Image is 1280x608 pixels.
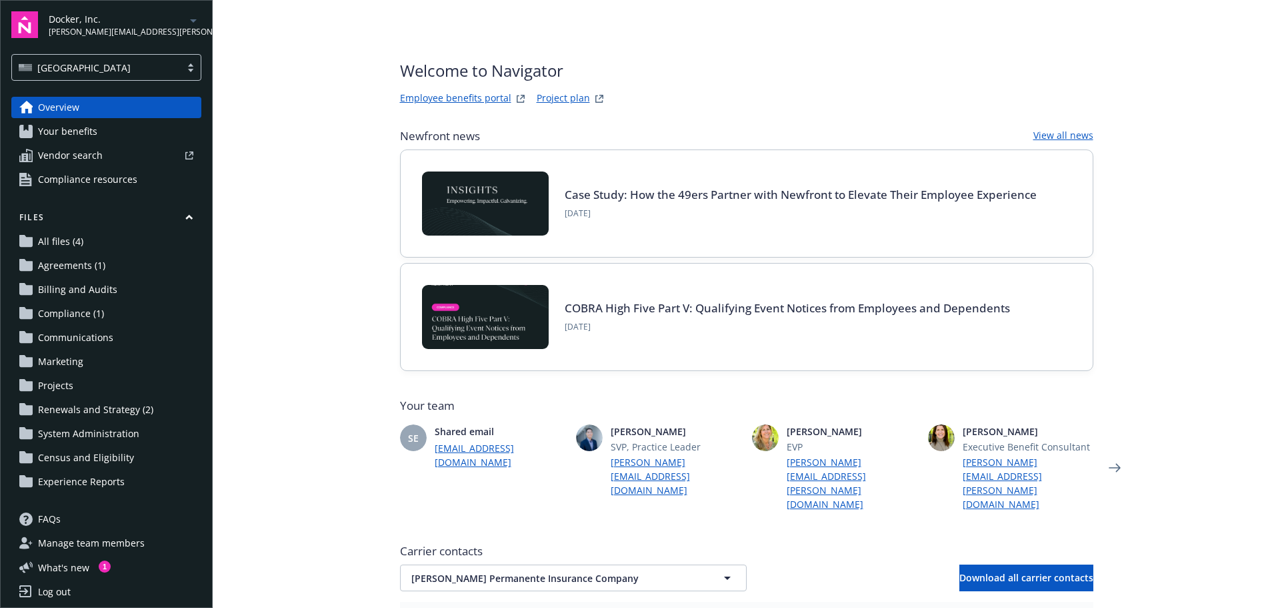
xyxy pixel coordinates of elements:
span: Carrier contacts [400,543,1093,559]
span: [PERSON_NAME] [963,424,1093,438]
span: Vendor search [38,145,103,166]
button: [PERSON_NAME] Permanente Insurance Company [400,565,747,591]
a: Projects [11,375,201,396]
a: View all news [1033,128,1093,144]
span: Docker, Inc. [49,12,185,26]
a: System Administration [11,423,201,444]
a: Census and Eligibility [11,447,201,469]
button: Files [11,212,201,228]
span: Communications [38,327,113,348]
a: Your benefits [11,121,201,142]
img: navigator-logo.svg [11,11,38,38]
a: striveWebsite [513,91,529,107]
img: photo [576,424,603,451]
span: SE [408,431,419,445]
a: Vendor search [11,145,201,166]
span: [DATE] [565,208,1037,220]
span: Your team [400,398,1093,414]
a: Case Study: How the 49ers Partner with Newfront to Elevate Their Employee Experience [565,187,1037,202]
span: Projects [38,375,73,396]
a: Overview [11,97,201,118]
a: arrowDropDown [185,12,201,28]
img: photo [752,424,779,451]
a: Compliance resources [11,169,201,190]
a: Communications [11,327,201,348]
a: [PERSON_NAME][EMAIL_ADDRESS][PERSON_NAME][DOMAIN_NAME] [963,455,1093,511]
a: Renewals and Strategy (2) [11,399,201,420]
span: Manage team members [38,533,145,554]
span: Welcome to Navigator [400,59,607,83]
span: Overview [38,97,79,118]
span: What ' s new [38,561,89,575]
span: EVP [787,440,917,454]
span: Your benefits [38,121,97,142]
span: Compliance resources [38,169,137,190]
a: projectPlanWebsite [591,91,607,107]
a: Agreements (1) [11,255,201,276]
span: Shared email [435,424,565,438]
img: Card Image - INSIGHTS copy.png [422,172,549,236]
span: Executive Benefit Consultant [963,440,1093,454]
span: [PERSON_NAME] Permanente Insurance Company [411,571,689,585]
a: [EMAIL_ADDRESS][DOMAIN_NAME] [435,441,565,469]
span: All files (4) [38,231,83,252]
span: Renewals and Strategy (2) [38,399,153,420]
a: Compliance (1) [11,303,201,324]
span: Download all carrier contacts [959,571,1093,584]
span: SVP, Practice Leader [611,440,741,454]
a: Marketing [11,351,201,372]
span: [GEOGRAPHIC_DATA] [37,61,131,75]
a: Next [1104,457,1125,479]
a: Experience Reports [11,471,201,493]
span: Experience Reports [38,471,125,493]
a: [PERSON_NAME][EMAIL_ADDRESS][PERSON_NAME][DOMAIN_NAME] [787,455,917,511]
span: [DATE] [565,321,1010,333]
span: [PERSON_NAME] [611,424,741,438]
span: Census and Eligibility [38,447,134,469]
span: FAQs [38,509,61,530]
span: [PERSON_NAME][EMAIL_ADDRESS][PERSON_NAME][DOMAIN_NAME] [49,26,185,38]
a: FAQs [11,509,201,530]
img: photo [928,424,955,451]
a: Employee benefits portal [400,91,511,107]
button: Docker, Inc.[PERSON_NAME][EMAIL_ADDRESS][PERSON_NAME][DOMAIN_NAME]arrowDropDown [49,11,201,38]
button: What's new1 [11,561,111,575]
a: Billing and Audits [11,279,201,300]
span: [PERSON_NAME] [787,424,917,438]
span: Billing and Audits [38,279,117,300]
a: All files (4) [11,231,201,252]
img: BLOG-Card Image - Compliance - COBRA High Five Pt 5 - 09-11-25.jpg [422,285,549,349]
span: [GEOGRAPHIC_DATA] [19,61,174,75]
a: [PERSON_NAME][EMAIL_ADDRESS][DOMAIN_NAME] [611,455,741,497]
span: Compliance (1) [38,303,104,324]
a: Project plan [537,91,590,107]
span: Newfront news [400,128,480,144]
div: Log out [38,581,71,603]
span: Marketing [38,351,83,372]
span: Agreements (1) [38,255,105,276]
a: Manage team members [11,533,201,554]
a: COBRA High Five Part V: Qualifying Event Notices from Employees and Dependents [565,300,1010,316]
div: 1 [99,561,111,573]
button: Download all carrier contacts [959,565,1093,591]
span: System Administration [38,423,139,444]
